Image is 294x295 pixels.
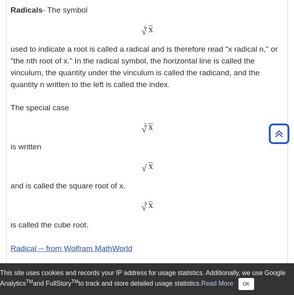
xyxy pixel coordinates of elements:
span: 2 [144,122,147,127]
a: Back to Top [266,128,292,139]
span: √ [141,26,147,37]
button: Close [238,278,254,290]
span: 3 [144,201,147,205]
span: n [144,25,147,30]
span: x [149,160,153,171]
a: Read More [201,280,233,287]
sup: TM [26,279,33,284]
span: √ [141,163,147,173]
span: x [149,121,153,132]
b: Radicals [11,6,43,14]
span: √ [141,202,147,212]
a: Radical -- from Wolfram MathWorld [11,244,132,253]
span: √ [141,124,147,134]
sup: TM [71,279,78,284]
span: x [149,199,153,210]
span: x [149,24,153,34]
